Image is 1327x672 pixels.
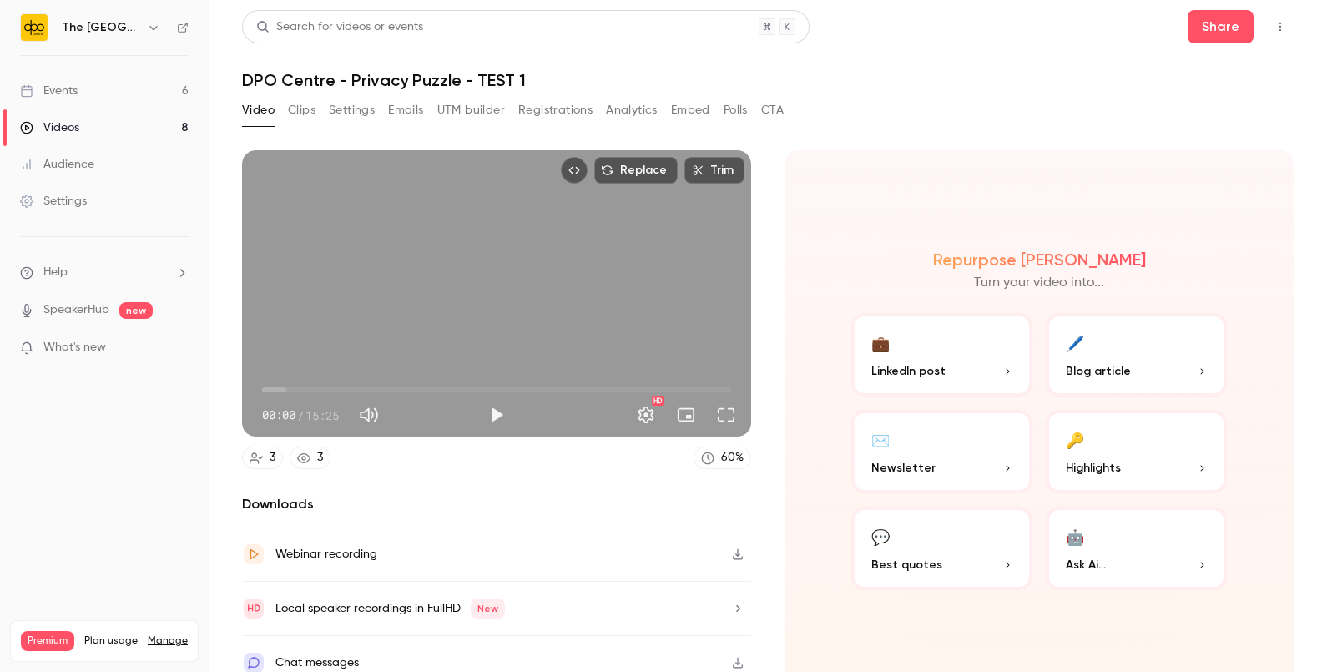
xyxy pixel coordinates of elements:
[974,273,1104,293] p: Turn your video into...
[20,83,78,99] div: Events
[594,157,678,184] button: Replace
[317,449,323,467] div: 3
[669,398,703,432] button: Turn on miniplayer
[871,362,946,380] span: LinkedIn post
[761,97,784,124] button: CTA
[262,407,295,424] span: 00:00
[43,264,68,281] span: Help
[871,523,890,549] div: 💬
[871,459,936,477] span: Newsletter
[169,341,189,356] iframe: Noticeable Trigger
[1066,362,1131,380] span: Blog article
[1066,459,1121,477] span: Highlights
[694,447,751,469] a: 60%
[148,634,188,648] a: Manage
[242,494,751,514] h2: Downloads
[629,398,663,432] button: Settings
[388,97,423,124] button: Emails
[1066,330,1084,356] div: 🖊️
[684,157,744,184] button: Trim
[1066,427,1084,452] div: 🔑
[871,427,890,452] div: ✉️
[84,634,138,648] span: Plan usage
[119,302,153,319] span: new
[21,14,48,41] img: The DPO Centre
[1046,410,1227,493] button: 🔑Highlights
[1066,556,1106,573] span: Ask Ai...
[471,599,505,619] span: New
[480,398,513,432] button: Play
[561,157,588,184] button: Embed video
[305,407,339,424] span: 15:25
[933,250,1146,270] h2: Repurpose [PERSON_NAME]
[20,119,79,136] div: Videos
[1066,523,1084,549] div: 🤖
[242,447,283,469] a: 3
[721,449,744,467] div: 60 %
[43,301,109,319] a: SpeakerHub
[290,447,330,469] a: 3
[871,556,942,573] span: Best quotes
[256,18,423,36] div: Search for videos or events
[242,70,1294,90] h1: DPO Centre - Privacy Puzzle - TEST 1
[1046,313,1227,397] button: 🖊️Blog article
[62,19,140,36] h6: The [GEOGRAPHIC_DATA]
[851,313,1032,397] button: 💼LinkedIn post
[270,449,275,467] div: 3
[652,396,663,406] div: HD
[43,339,106,356] span: What's new
[20,156,94,173] div: Audience
[262,407,339,424] div: 00:00
[606,97,658,124] button: Analytics
[21,631,74,651] span: Premium
[275,544,377,564] div: Webinar recording
[329,97,375,124] button: Settings
[275,599,505,619] div: Local speaker recordings in FullHD
[1267,13,1294,40] button: Top Bar Actions
[851,507,1032,590] button: 💬Best quotes
[871,330,890,356] div: 💼
[1188,10,1254,43] button: Share
[242,97,275,124] button: Video
[352,398,386,432] button: Mute
[20,264,189,281] li: help-dropdown-opener
[518,97,593,124] button: Registrations
[437,97,505,124] button: UTM builder
[297,407,304,424] span: /
[709,398,743,432] button: Full screen
[20,193,87,210] div: Settings
[671,97,710,124] button: Embed
[1046,507,1227,590] button: 🤖Ask Ai...
[724,97,748,124] button: Polls
[851,410,1032,493] button: ✉️Newsletter
[288,97,315,124] button: Clips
